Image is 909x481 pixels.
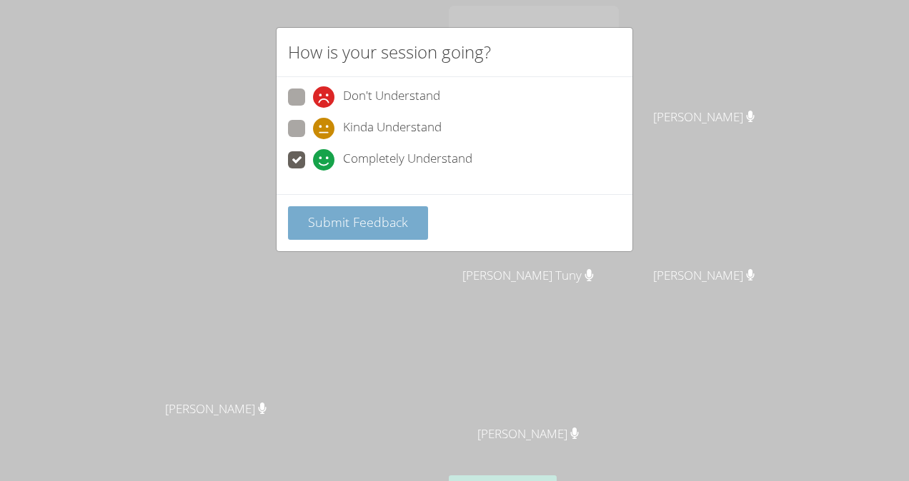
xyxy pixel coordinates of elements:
[343,86,440,108] span: Don't Understand
[343,149,472,171] span: Completely Understand
[343,118,442,139] span: Kinda Understand
[288,39,491,65] h2: How is your session going?
[308,213,408,231] span: Submit Feedback
[288,206,428,240] button: Submit Feedback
